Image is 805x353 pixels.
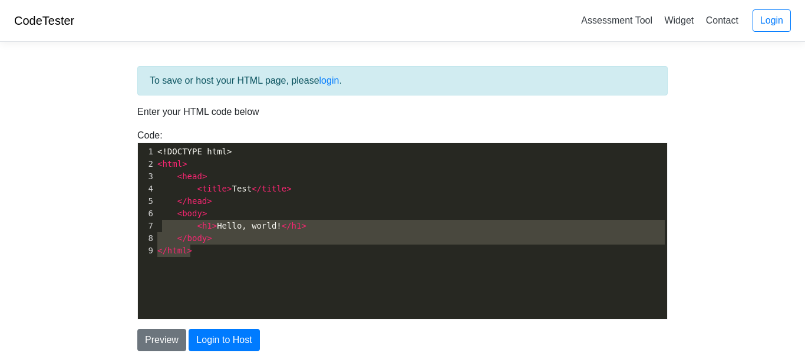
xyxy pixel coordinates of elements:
[138,220,155,232] div: 7
[138,146,155,158] div: 1
[137,329,186,351] button: Preview
[157,159,162,169] span: <
[202,221,212,230] span: h1
[202,184,227,193] span: title
[212,221,217,230] span: >
[177,209,182,218] span: <
[177,196,187,206] span: </
[14,14,74,27] a: CodeTester
[128,128,677,319] div: Code:
[157,184,292,193] span: Test
[167,246,187,255] span: html
[207,233,212,243] span: >
[197,184,202,193] span: <
[301,221,306,230] span: >
[138,195,155,207] div: 5
[286,184,291,193] span: >
[197,221,202,230] span: <
[137,105,668,119] p: Enter your HTML code below
[138,207,155,220] div: 6
[753,9,791,32] a: Login
[202,209,207,218] span: >
[182,171,202,181] span: head
[177,233,187,243] span: </
[182,209,202,218] span: body
[659,11,698,30] a: Widget
[701,11,743,30] a: Contact
[138,232,155,245] div: 8
[138,158,155,170] div: 2
[187,233,207,243] span: body
[162,159,182,169] span: html
[157,246,167,255] span: </
[189,329,259,351] button: Login to Host
[187,196,207,206] span: head
[262,184,286,193] span: title
[576,11,657,30] a: Assessment Tool
[282,221,292,230] span: </
[157,221,306,230] span: Hello, world!
[252,184,262,193] span: </
[227,184,232,193] span: >
[182,159,187,169] span: >
[319,75,339,85] a: login
[138,170,155,183] div: 3
[157,147,232,156] span: <!DOCTYPE html>
[177,171,182,181] span: <
[207,196,212,206] span: >
[187,246,192,255] span: >
[138,245,155,257] div: 9
[292,221,302,230] span: h1
[137,66,668,95] div: To save or host your HTML page, please .
[138,183,155,195] div: 4
[202,171,207,181] span: >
